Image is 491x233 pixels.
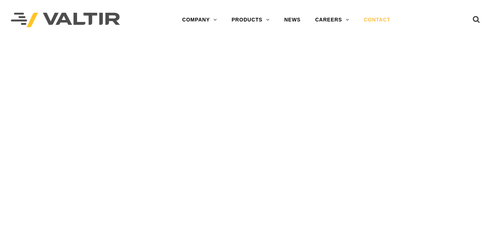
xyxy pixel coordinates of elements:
img: Valtir [11,13,120,28]
a: PRODUCTS [224,13,277,27]
a: CONTACT [357,13,398,27]
a: COMPANY [175,13,224,27]
a: NEWS [277,13,308,27]
a: CAREERS [308,13,357,27]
